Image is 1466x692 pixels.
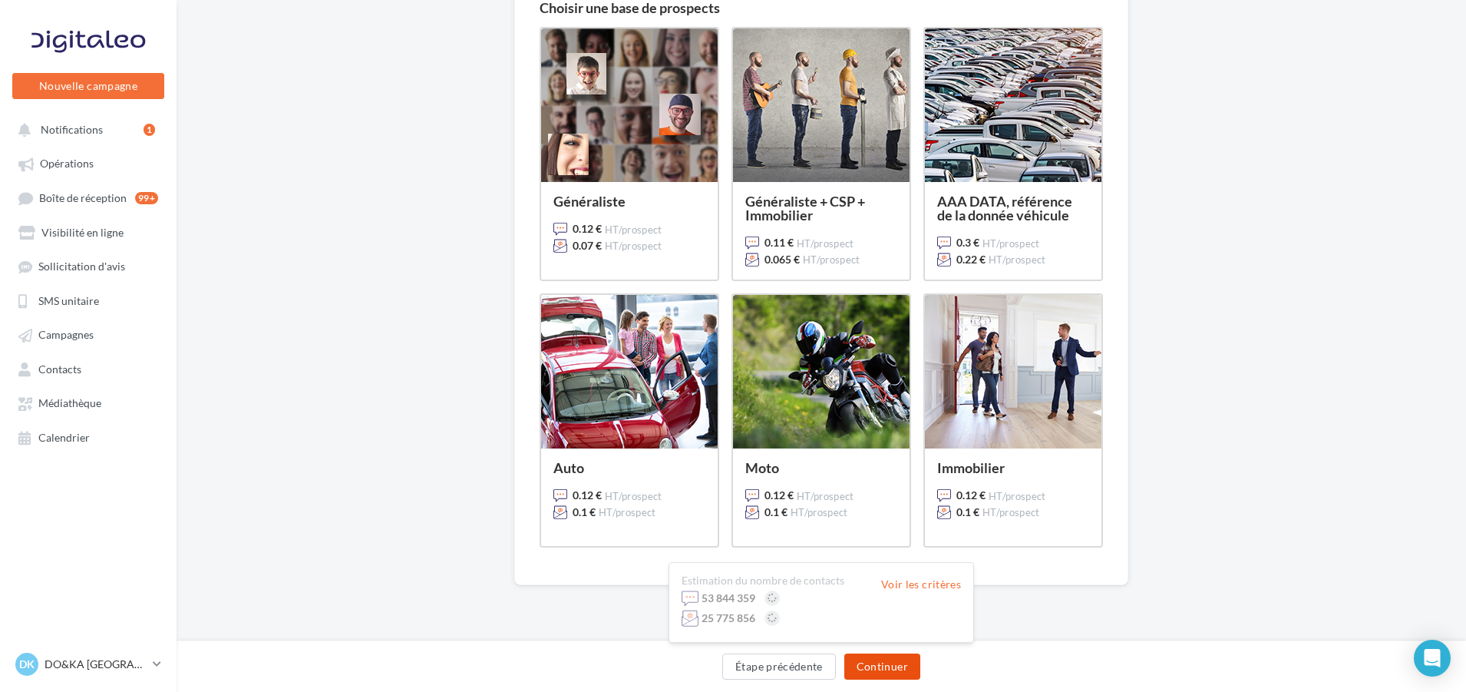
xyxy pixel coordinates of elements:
div: 25 775 856 [702,611,755,626]
a: Médiathèque [9,389,167,416]
span: HT/prospect [803,253,860,266]
button: Voir les critères [881,578,961,591]
a: SMS unitaire [9,286,167,314]
span: Sollicitation d'avis [38,260,125,273]
div: Estimation du nombre de contacts [682,575,844,586]
button: Continuer [844,654,920,680]
span: 0.12 € [573,488,602,503]
span: HT/prospect [989,253,1046,266]
div: Généraliste [553,194,705,208]
span: HT/prospect [605,223,662,236]
div: Immobilier [937,461,1089,475]
div: Auto [553,461,705,475]
span: HT/prospect [599,506,656,518]
div: Généraliste + CSP + Immobilier [745,194,897,222]
div: AAA DATA, référence de la donnée véhicule [937,194,1089,222]
span: 0.1 € [956,505,979,520]
span: HT/prospect [982,506,1040,518]
span: 0.1 € [573,505,596,520]
a: Calendrier [9,423,167,451]
button: Nouvelle campagne [12,73,164,99]
span: 0.065 € [764,252,800,267]
span: 0.12 € [764,488,794,503]
span: Campagnes [38,329,94,342]
span: 0.22 € [956,252,986,267]
span: 0.11 € [764,235,794,250]
span: HT/prospect [797,237,854,250]
span: 0.3 € [956,235,979,250]
button: Étape précédente [722,654,836,680]
a: Visibilité en ligne [9,218,167,246]
span: DK [19,657,35,672]
span: Calendrier [38,431,90,444]
span: 0.12 € [573,221,602,237]
a: Boîte de réception99+ [9,184,167,212]
a: Sollicitation d'avis [9,252,167,280]
span: Médiathèque [38,397,101,410]
span: Visibilité en ligne [41,226,124,239]
a: Campagnes [9,320,167,348]
span: HT/prospect [605,490,662,502]
span: Boîte de réception [39,191,127,204]
a: Opérations [9,149,167,177]
span: 0.12 € [956,488,986,503]
span: HT/prospect [791,506,848,518]
span: HT/prospect [605,240,662,252]
span: HT/prospect [982,237,1040,250]
button: Notifications 1 [9,115,161,143]
div: 1 [144,124,155,136]
a: Contacts [9,355,167,382]
span: SMS unitaire [38,294,99,307]
div: 53 844 359 [702,591,755,606]
div: Moto [745,461,897,475]
span: Notifications [41,123,103,136]
p: DO&KA [GEOGRAPHIC_DATA] [45,657,147,672]
h3: Choisir une base de prospects [540,1,1103,15]
span: 0.07 € [573,238,602,253]
span: HT/prospect [797,490,854,502]
span: Opérations [40,157,94,171]
span: HT/prospect [989,490,1046,502]
div: 99+ [135,192,158,204]
a: DK DO&KA [GEOGRAPHIC_DATA] [12,650,164,679]
div: Open Intercom Messenger [1414,640,1451,677]
span: Contacts [38,363,81,376]
span: 0.1 € [764,505,787,520]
